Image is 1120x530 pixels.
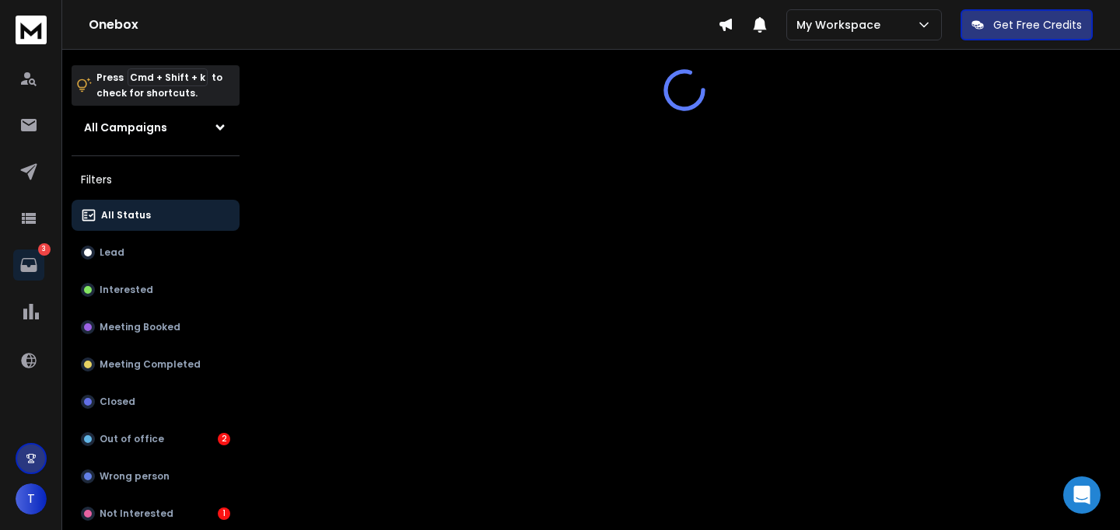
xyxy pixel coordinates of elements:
p: Get Free Credits [993,17,1082,33]
button: Interested [72,274,240,305]
img: logo [16,16,47,44]
button: Not Interested1 [72,498,240,529]
p: All Status [101,209,151,221]
h1: Onebox [89,16,718,34]
button: T [16,483,47,514]
p: Interested [100,284,153,296]
button: Wrong person [72,461,240,492]
p: My Workspace [796,17,887,33]
p: Press to check for shortcuts. [96,70,222,101]
span: Cmd + Shift + k [128,68,208,86]
button: Lead [72,237,240,268]
button: Closed [72,386,240,417]
button: All Campaigns [72,112,240,143]
p: Wrong person [100,470,170,483]
button: Out of office2 [72,424,240,455]
p: Meeting Completed [100,358,201,371]
p: Closed [100,396,135,408]
div: Open Intercom Messenger [1063,476,1101,514]
a: 3 [13,249,44,281]
button: All Status [72,200,240,231]
div: 1 [218,507,230,520]
p: Meeting Booked [100,321,180,333]
p: Lead [100,246,124,259]
p: Out of office [100,433,164,445]
div: 2 [218,433,230,445]
button: Meeting Booked [72,312,240,343]
h1: All Campaigns [84,120,167,135]
p: Not Interested [100,507,173,520]
button: Get Free Credits [961,9,1093,40]
h3: Filters [72,169,240,190]
button: Meeting Completed [72,349,240,380]
p: 3 [38,243,51,256]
